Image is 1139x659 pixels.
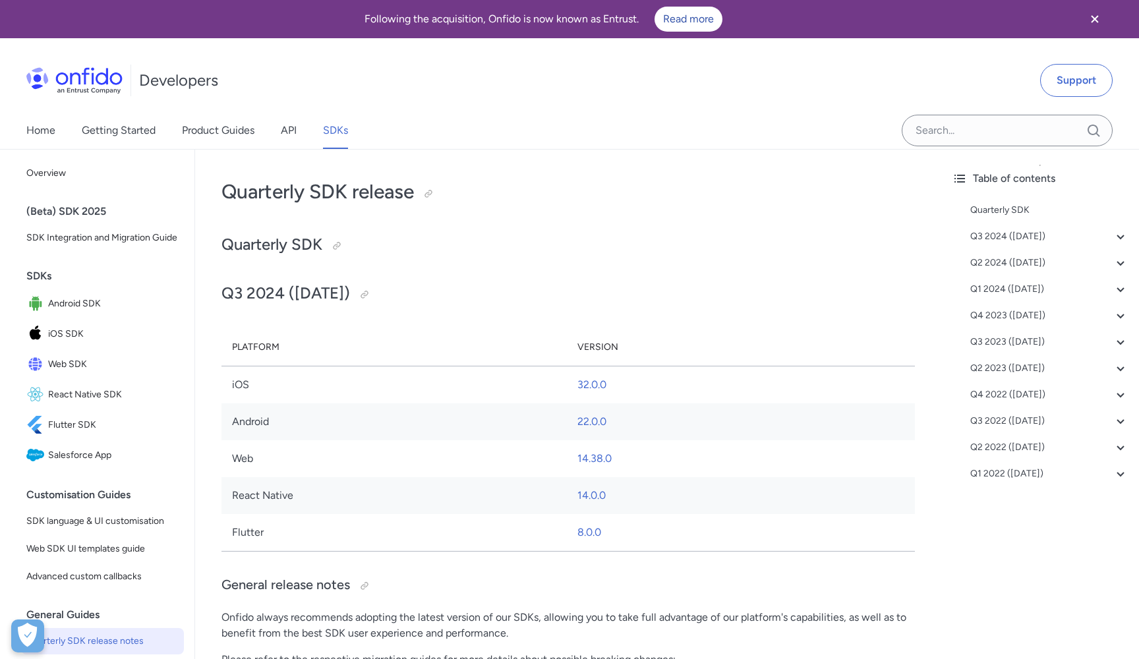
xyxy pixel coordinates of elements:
[21,441,184,470] a: IconSalesforce AppSalesforce App
[970,308,1128,324] a: Q4 2023 ([DATE])
[323,112,348,149] a: SDKs
[48,325,179,343] span: iOS SDK
[1070,3,1119,36] button: Close banner
[26,198,189,225] div: (Beta) SDK 2025
[952,171,1128,186] div: Table of contents
[21,411,184,440] a: IconFlutter SDKFlutter SDK
[26,165,179,181] span: Overview
[221,440,567,477] td: Web
[16,7,1070,32] div: Following the acquisition, Onfido is now known as Entrust.
[1087,11,1103,27] svg: Close banner
[221,610,915,641] p: Onfido always recommends adopting the latest version of our SDKs, allowing you to take full advan...
[26,355,48,374] img: IconWeb SDK
[281,112,297,149] a: API
[970,413,1128,429] a: Q3 2022 ([DATE])
[26,386,48,404] img: IconReact Native SDK
[26,633,179,649] span: Quarterly SDK release notes
[21,536,184,562] a: Web SDK UI templates guide
[26,325,48,343] img: IconiOS SDK
[221,366,567,403] td: iOS
[577,489,606,501] a: 14.0.0
[970,334,1128,350] a: Q3 2023 ([DATE])
[970,281,1128,297] a: Q1 2024 ([DATE])
[26,112,55,149] a: Home
[970,360,1128,376] a: Q2 2023 ([DATE])
[1040,64,1113,97] a: Support
[577,526,601,538] a: 8.0.0
[26,569,179,585] span: Advanced custom callbacks
[26,263,189,289] div: SDKs
[26,513,179,529] span: SDK language & UI customisation
[26,482,189,508] div: Customisation Guides
[26,602,189,628] div: General Guides
[48,386,179,404] span: React Native SDK
[21,628,184,654] a: Quarterly SDK release notes
[48,416,179,434] span: Flutter SDK
[11,619,44,652] button: Open Preferences
[21,508,184,534] a: SDK language & UI customisation
[221,234,915,256] h2: Quarterly SDK
[970,255,1128,271] a: Q2 2024 ([DATE])
[26,295,48,313] img: IconAndroid SDK
[221,179,915,205] h1: Quarterly SDK release
[221,283,915,305] h2: Q3 2024 ([DATE])
[577,415,606,428] a: 22.0.0
[21,380,184,409] a: IconReact Native SDKReact Native SDK
[21,289,184,318] a: IconAndroid SDKAndroid SDK
[48,446,179,465] span: Salesforce App
[21,160,184,186] a: Overview
[82,112,156,149] a: Getting Started
[970,387,1128,403] a: Q4 2022 ([DATE])
[655,7,722,32] a: Read more
[567,329,827,366] th: Version
[970,466,1128,482] a: Q1 2022 ([DATE])
[26,541,179,557] span: Web SDK UI templates guide
[902,115,1113,146] input: Onfido search input field
[21,563,184,590] a: Advanced custom callbacks
[221,477,567,514] td: React Native
[970,202,1128,218] a: Quarterly SDK
[221,575,915,596] h3: General release notes
[970,229,1128,244] a: Q3 2024 ([DATE])
[48,355,179,374] span: Web SDK
[221,403,567,440] td: Android
[221,514,567,552] td: Flutter
[970,440,1128,455] a: Q2 2022 ([DATE])
[182,112,254,149] a: Product Guides
[26,230,179,246] span: SDK Integration and Migration Guide
[11,619,44,652] div: Cookie Preferences
[21,320,184,349] a: IconiOS SDKiOS SDK
[21,350,184,379] a: IconWeb SDKWeb SDK
[26,416,48,434] img: IconFlutter SDK
[221,329,567,366] th: Platform
[577,378,606,391] a: 32.0.0
[26,67,123,94] img: Onfido Logo
[48,295,179,313] span: Android SDK
[577,452,612,465] a: 14.38.0
[21,225,184,251] a: SDK Integration and Migration Guide
[26,446,48,465] img: IconSalesforce App
[139,70,218,91] h1: Developers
